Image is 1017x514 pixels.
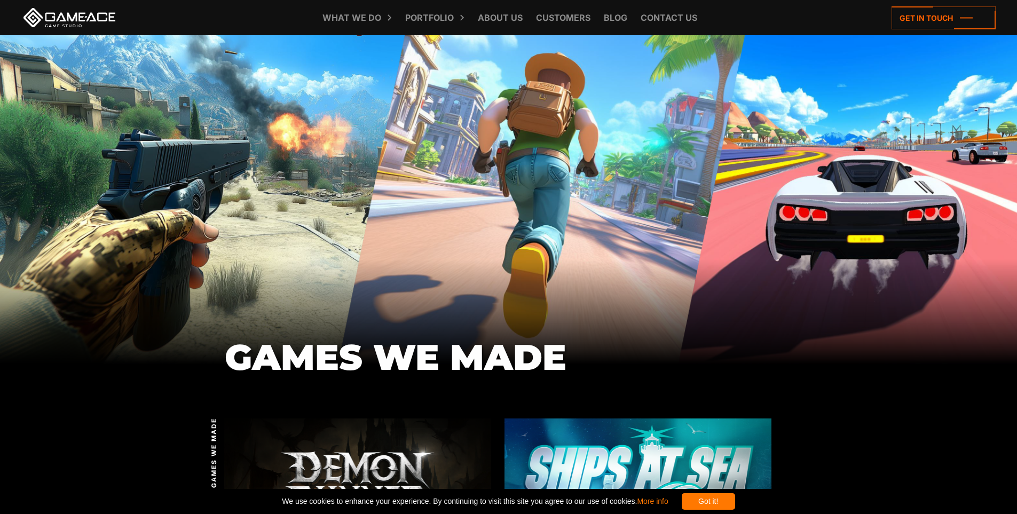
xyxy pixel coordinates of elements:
[209,417,219,487] span: GAMES WE MADE
[682,493,735,510] div: Got it!
[225,338,793,377] h1: GAMES WE MADE
[282,493,668,510] span: We use cookies to enhance your experience. By continuing to visit this site you agree to our use ...
[637,497,668,505] a: More info
[892,6,996,29] a: Get in touch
